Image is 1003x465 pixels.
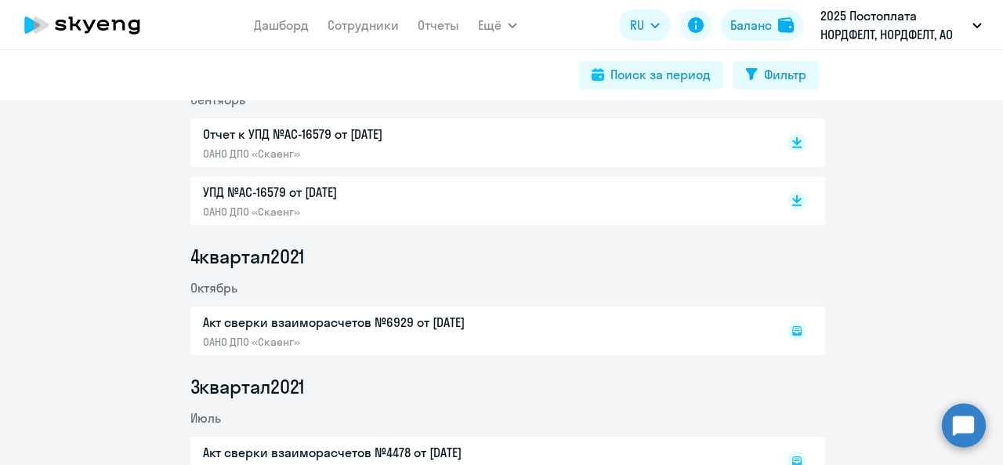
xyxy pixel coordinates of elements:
li: 4 квартал 2021 [190,244,825,269]
span: Июль [190,410,221,426]
a: Сотрудники [328,17,399,33]
div: Фильтр [764,65,806,84]
a: Отчеты [418,17,459,33]
div: Поиск за период [610,65,711,84]
span: Октябрь [190,280,237,296]
p: ОАНО ДПО «Скаенг» [203,205,532,219]
p: 2025 Постоплата НОРДФЕЛТ, НОРДФЕЛТ, АО [820,6,966,44]
p: Отчет к УПД №AC-16579 от [DATE] [203,125,532,143]
span: Ещё [478,16,501,35]
button: Фильтр [733,61,819,89]
li: 3 квартал 2021 [190,374,825,399]
a: Отчет к УПД №AC-16579 от [DATE]ОАНО ДПО «Скаенг» [203,125,755,161]
p: ОАНО ДПО «Скаенг» [203,147,532,161]
span: RU [630,16,644,35]
button: 2025 Постоплата НОРДФЕЛТ, НОРДФЕЛТ, АО [813,6,990,44]
button: Ещё [478,9,517,41]
p: УПД №AC-16579 от [DATE] [203,183,532,202]
button: RU [619,9,671,41]
button: Поиск за период [579,61,723,89]
a: Дашборд [254,17,309,33]
button: Балансbalance [721,9,803,41]
div: Баланс [730,16,772,35]
a: УПД №AC-16579 от [DATE]ОАНО ДПО «Скаенг» [203,183,755,219]
img: balance [778,17,794,33]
